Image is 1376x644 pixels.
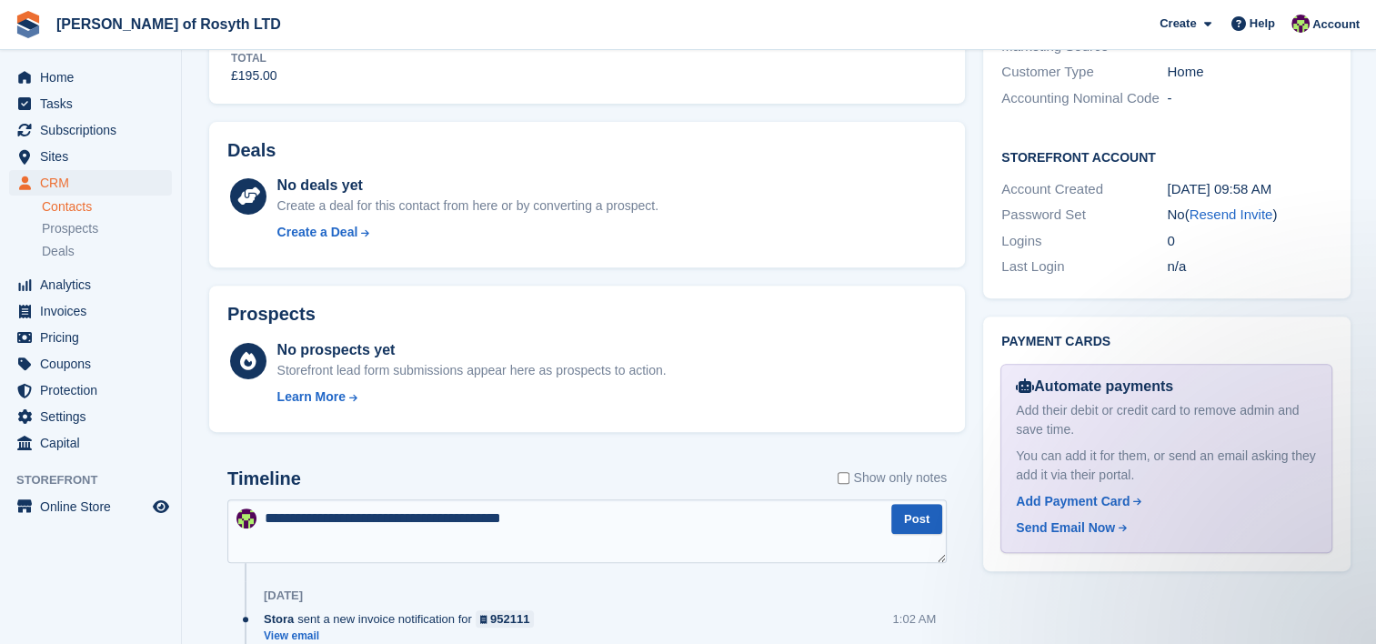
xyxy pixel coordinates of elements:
[490,610,529,628] div: 952111
[277,175,658,196] div: No deals yet
[1016,492,1130,511] div: Add Payment Card
[40,325,149,350] span: Pricing
[40,91,149,116] span: Tasks
[9,351,172,377] a: menu
[1190,206,1273,222] a: Resend Invite
[9,91,172,116] a: menu
[277,339,667,361] div: No prospects yet
[1001,205,1167,226] div: Password Set
[1291,15,1310,33] img: Nina Briggs
[838,468,947,488] label: Show only notes
[476,610,535,628] a: 952111
[40,351,149,377] span: Coupons
[1167,88,1332,109] div: -
[1250,15,1275,33] span: Help
[1001,88,1167,109] div: Accounting Nominal Code
[49,9,288,39] a: [PERSON_NAME] of Rosyth LTD
[1167,257,1332,277] div: n/a
[1160,15,1196,33] span: Create
[40,494,149,519] span: Online Store
[1185,206,1278,222] span: ( )
[264,629,543,644] a: View email
[42,220,98,237] span: Prospects
[42,242,172,261] a: Deals
[40,170,149,196] span: CRM
[1001,231,1167,252] div: Logins
[231,66,277,86] div: £195.00
[40,298,149,324] span: Invoices
[1016,376,1317,397] div: Automate payments
[838,468,849,488] input: Show only notes
[9,65,172,90] a: menu
[1001,147,1332,166] h2: Storefront Account
[40,404,149,429] span: Settings
[150,496,172,518] a: Preview store
[1001,257,1167,277] div: Last Login
[1001,179,1167,200] div: Account Created
[264,589,303,603] div: [DATE]
[1167,62,1332,83] div: Home
[1167,205,1332,226] div: No
[16,471,181,489] span: Storefront
[1016,518,1115,538] div: Send Email Now
[9,170,172,196] a: menu
[9,298,172,324] a: menu
[277,196,658,216] div: Create a deal for this contact from here or by converting a prospect.
[42,198,172,216] a: Contacts
[277,387,667,407] a: Learn More
[9,377,172,403] a: menu
[40,377,149,403] span: Protection
[277,361,667,380] div: Storefront lead form submissions appear here as prospects to action.
[9,430,172,456] a: menu
[891,504,942,534] button: Post
[1167,231,1332,252] div: 0
[9,144,172,169] a: menu
[1016,401,1317,439] div: Add their debit or credit card to remove admin and save time.
[264,610,543,628] div: sent a new invoice notification for
[9,117,172,143] a: menu
[277,223,358,242] div: Create a Deal
[9,325,172,350] a: menu
[227,304,316,325] h2: Prospects
[9,494,172,519] a: menu
[277,223,658,242] a: Create a Deal
[40,65,149,90] span: Home
[40,144,149,169] span: Sites
[42,219,172,238] a: Prospects
[1001,335,1332,349] h2: Payment cards
[227,468,301,489] h2: Timeline
[1001,62,1167,83] div: Customer Type
[1016,492,1310,511] a: Add Payment Card
[1016,447,1317,485] div: You can add it for them, or send an email asking they add it via their portal.
[892,610,936,628] div: 1:02 AM
[42,243,75,260] span: Deals
[40,117,149,143] span: Subscriptions
[236,508,256,528] img: Nina Briggs
[264,610,294,628] span: Stora
[1167,179,1332,200] div: [DATE] 09:58 AM
[40,272,149,297] span: Analytics
[9,404,172,429] a: menu
[231,50,277,66] div: Total
[1312,15,1360,34] span: Account
[40,430,149,456] span: Capital
[227,140,276,161] h2: Deals
[277,387,346,407] div: Learn More
[9,272,172,297] a: menu
[15,11,42,38] img: stora-icon-8386f47178a22dfd0bd8f6a31ec36ba5ce8667c1dd55bd0f319d3a0aa187defe.svg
